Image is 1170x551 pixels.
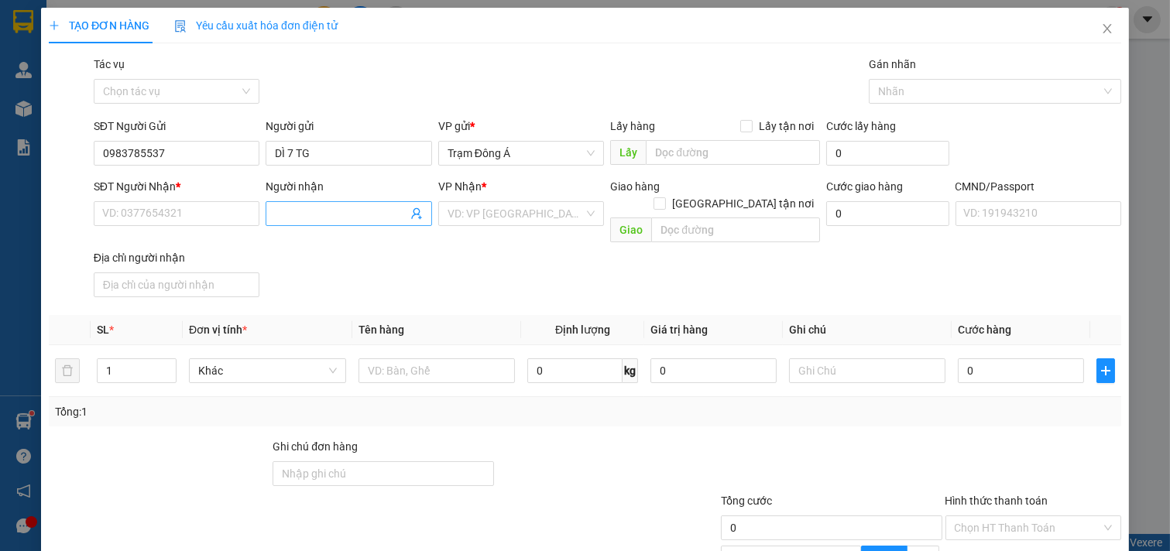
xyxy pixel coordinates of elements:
[956,178,1122,195] div: CMND/Passport
[783,315,952,345] th: Ghi chú
[945,495,1048,507] label: Hình thức thanh toán
[266,118,432,135] div: Người gửi
[359,323,404,336] span: Tên hàng
[148,13,313,48] div: [GEOGRAPHIC_DATA]
[266,178,432,195] div: Người nhận
[94,178,260,195] div: SĐT Người Nhận
[49,20,60,31] span: plus
[1101,22,1113,35] span: close
[94,58,125,70] label: Tác vụ
[826,141,949,166] input: Cước lấy hàng
[610,180,660,193] span: Giao hàng
[359,358,516,383] input: VD: Bàn, Ghế
[1097,364,1114,377] span: plus
[1096,358,1115,383] button: plus
[148,13,185,29] span: Nhận:
[610,120,655,132] span: Lấy hàng
[148,48,313,85] div: ANH TIẾN ( A NGHIỆP )
[753,118,820,135] span: Lấy tận nơi
[174,19,338,32] span: Yêu cầu xuất hóa đơn điện tử
[94,272,260,297] input: Địa chỉ của người nhận
[97,323,109,336] span: SL
[189,323,247,336] span: Đơn vị tính
[55,358,80,383] button: delete
[174,20,187,33] img: icon
[1086,8,1129,51] button: Close
[650,323,708,336] span: Giá trị hàng
[438,118,605,135] div: VP gửi
[13,13,137,32] div: Trạm Đông Á
[13,32,137,50] div: [PERSON_NAME]
[94,249,260,266] div: Địa chỉ người nhận
[650,358,777,383] input: 0
[410,207,423,220] span: user-add
[55,403,452,420] div: Tổng: 1
[438,180,482,193] span: VP Nhận
[610,140,646,165] span: Lấy
[958,323,1011,336] span: Cước hàng
[789,358,946,383] input: Ghi Chú
[610,217,651,242] span: Giao
[13,15,37,31] span: Gửi:
[49,19,149,32] span: TẠO ĐƠN HÀNG
[273,461,493,486] input: Ghi chú đơn hàng
[826,120,896,132] label: Cước lấy hàng
[826,180,903,193] label: Cước giao hàng
[826,201,949,226] input: Cước giao hàng
[869,58,916,70] label: Gán nhãn
[651,217,819,242] input: Dọc đường
[721,495,772,507] span: Tổng cước
[448,142,595,165] span: Trạm Đông Á
[623,358,638,383] span: kg
[666,195,820,212] span: [GEOGRAPHIC_DATA] tận nơi
[94,118,260,135] div: SĐT Người Gửi
[198,359,337,382] span: Khác
[646,140,819,165] input: Dọc đường
[273,440,358,453] label: Ghi chú đơn hàng
[555,323,610,336] span: Định lượng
